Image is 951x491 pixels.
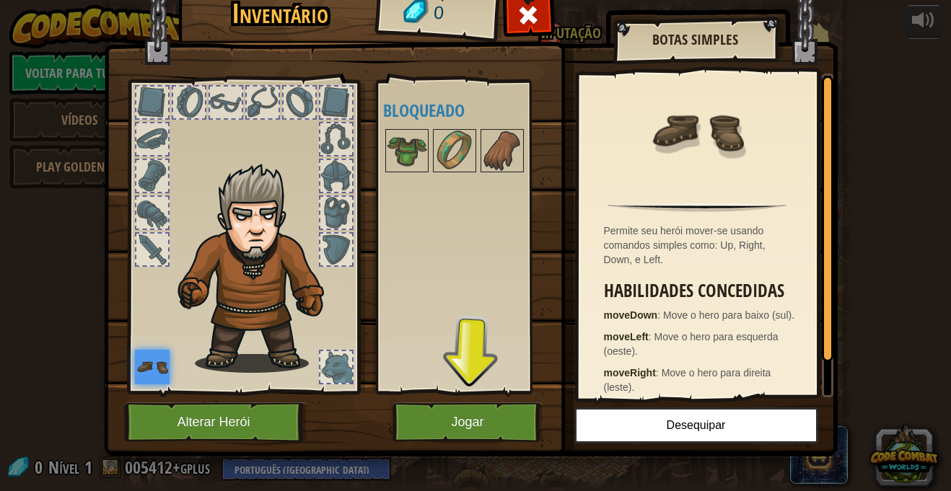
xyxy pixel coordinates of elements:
span: Move o hero para direita (leste). [604,367,771,393]
button: Desequipar [574,407,818,443]
h2: Botas Simples [628,32,763,48]
img: hr.png [608,203,786,212]
h4: Bloqueado [383,101,553,120]
button: Alterar Herói [124,402,307,442]
span: : [656,367,662,379]
span: Move o hero para esquerda (oeste). [604,331,779,357]
button: Jogar [393,402,543,442]
img: portrait.png [434,131,475,171]
img: portrait.png [135,350,170,384]
span: Move o hero para baixo (sul). [663,309,794,321]
span: : [649,331,654,342]
div: Permite seu herói mover-se usando comandos simples como: Up, Right, Down, e Left. [604,224,798,267]
img: portrait.png [482,131,522,171]
img: portrait.png [387,131,427,171]
span: : [657,309,663,321]
h3: Habilidades Concedidas [604,281,798,301]
strong: moveLeft [604,331,649,342]
strong: moveRight [604,367,656,379]
strong: moveDown [604,309,658,321]
img: portrait.png [650,84,744,178]
img: hair_m2.png [171,163,348,373]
